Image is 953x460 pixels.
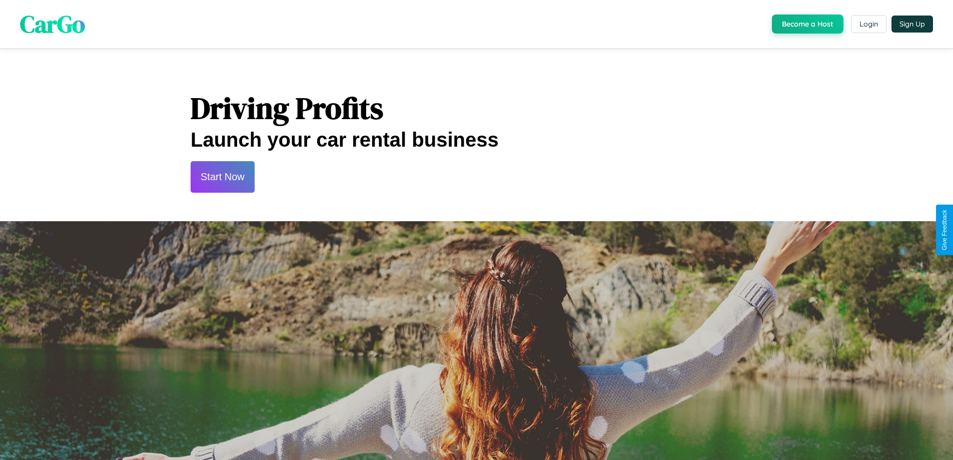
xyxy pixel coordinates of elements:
div: Give Feedback [941,210,948,250]
h1: Driving Profits [191,88,762,129]
span: CarGo [20,8,85,41]
button: Sign Up [891,16,933,33]
button: Login [851,15,886,33]
button: Become a Host [772,15,843,34]
h2: Launch your car rental business [191,129,762,151]
button: Start Now [191,161,255,193]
